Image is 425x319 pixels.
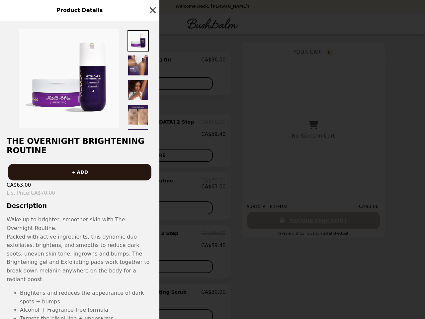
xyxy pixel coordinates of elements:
[127,129,149,150] img: Thumbnail 5
[19,29,119,128] img: Default Title
[20,306,153,314] li: Alcohol + Fragrance-free formula
[20,289,153,306] li: Brightens and reduces the appearance of dark spots + bumps
[7,233,153,284] p: Packed with active ingredients, this dynamic duo exfoliates, brightens, and smooths to reduce dar...
[127,79,149,101] img: Thumbnail 3
[127,104,149,125] img: Thumbnail 4
[127,55,149,76] img: Thumbnail 2
[56,7,103,13] span: Product Details
[7,215,153,232] p: Wake up to brighter, smoother skin with The Overnight Routine.
[8,164,151,180] button: + ADD
[127,30,149,52] img: Thumbnail 1
[31,190,55,196] span: CA$70.00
